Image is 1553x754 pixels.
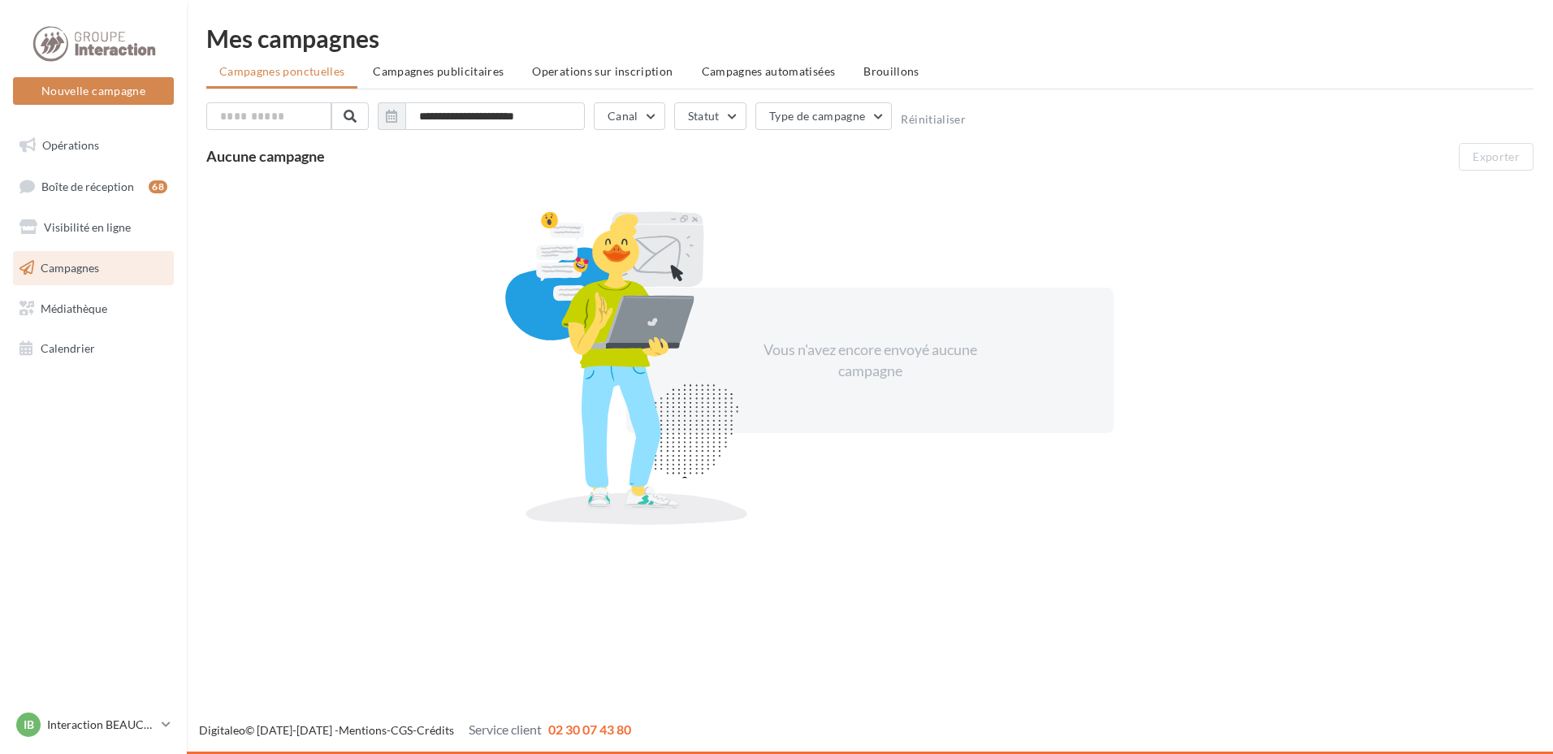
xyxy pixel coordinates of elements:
a: Opérations [10,128,177,162]
span: Brouillons [863,64,919,78]
a: CGS [391,723,413,737]
a: Campagnes [10,251,177,285]
a: Calendrier [10,331,177,366]
span: IB [24,717,34,733]
a: Médiathèque [10,292,177,326]
button: Exporter [1459,143,1534,171]
span: Campagnes publicitaires [373,64,504,78]
div: 68 [149,180,167,193]
div: Mes campagnes [206,26,1534,50]
a: Crédits [417,723,454,737]
button: Canal [594,102,665,130]
span: Calendrier [41,341,95,355]
span: 02 30 07 43 80 [548,721,631,737]
span: © [DATE]-[DATE] - - - [199,723,631,737]
a: IB Interaction BEAUCAIRE [13,709,174,740]
button: Réinitialiser [901,113,966,126]
span: Aucune campagne [206,147,325,165]
span: Boîte de réception [41,179,134,193]
span: Campagnes [41,261,99,275]
a: Mentions [339,723,387,737]
div: Vous n'avez encore envoyé aucune campagne [730,340,1010,381]
span: Service client [469,721,542,737]
a: Boîte de réception68 [10,169,177,204]
span: Campagnes automatisées [702,64,836,78]
button: Nouvelle campagne [13,77,174,105]
button: Type de campagne [755,102,893,130]
a: Digitaleo [199,723,245,737]
p: Interaction BEAUCAIRE [47,717,155,733]
a: Visibilité en ligne [10,210,177,245]
button: Statut [674,102,746,130]
span: Opérations [42,138,99,152]
span: Visibilité en ligne [44,220,131,234]
span: Médiathèque [41,301,107,314]
span: Operations sur inscription [532,64,673,78]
